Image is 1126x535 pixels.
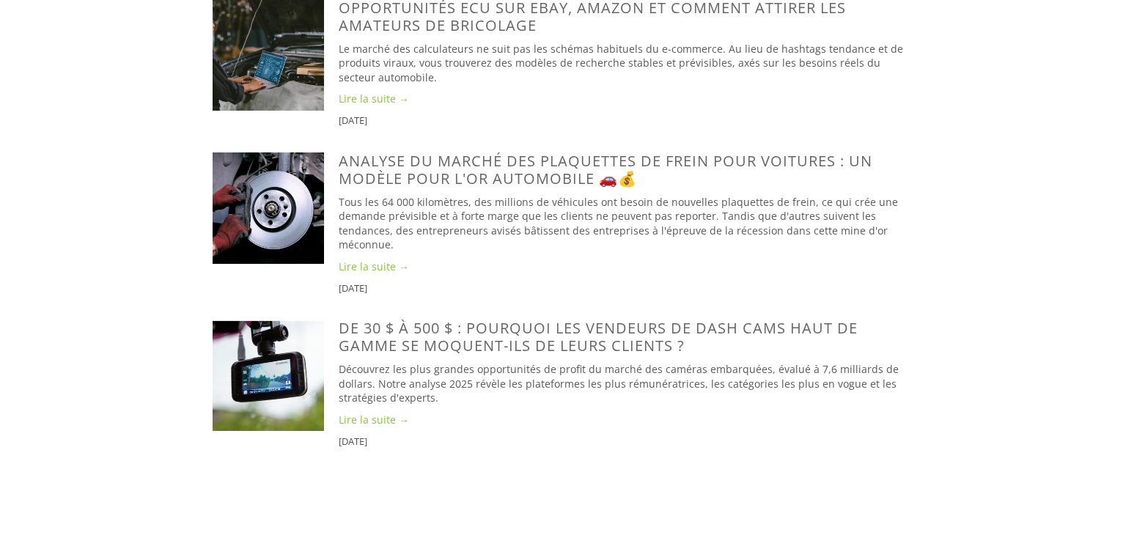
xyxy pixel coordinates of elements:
font: Lire la suite → [339,92,409,106]
a: Analyse du marché des plaquettes de frein pour voitures : un modèle pour l'or automobile 🚗💰 [339,151,872,188]
font: [DATE] [339,281,367,295]
img: Analyse du marché des plaquettes de frein pour voitures : un modèle pour l'or automobile 🚗💰 [213,152,324,264]
a: Lire la suite → [339,92,913,106]
font: Lire la suite → [339,413,409,427]
a: Analyse du marché des plaquettes de frein pour voitures : un modèle pour l'or automobile 🚗💰 [213,152,339,264]
font: [DATE] [339,114,367,127]
img: De 30 $ à 500 $ : pourquoi les vendeurs de Dash Cams haut de gamme se moquent-ils de leurs clients ? [213,320,324,431]
a: Lire la suite → [339,413,913,427]
font: Tous les 64 000 kilomètres, des millions de véhicules ont besoin de nouvelles plaquettes de frein... [339,195,901,252]
a: De 30 $ à 500 $ : pourquoi les vendeurs de Dash Cams haut de gamme se moquent-ils de leurs clients ? [213,320,339,431]
a: De 30 $ à 500 $ : pourquoi les vendeurs de Dash Cams haut de gamme se moquent-ils de leurs clients ? [339,318,858,355]
a: Lire la suite → [339,259,913,274]
font: Découvrez les plus grandes opportunités de profit du marché des caméras embarquées, évalué à 7,6 ... [339,362,902,405]
font: [DATE] [339,435,367,448]
font: Le marché des calculateurs ne suit pas les schémas habituels du e-commerce. Au lieu de hashtags t... [339,42,906,84]
font: Lire la suite → [339,259,409,273]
